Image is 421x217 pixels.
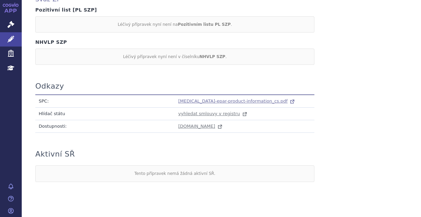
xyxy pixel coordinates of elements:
td: Dostupnosti: [35,120,175,132]
span: vyhledat smlouvy v registru [178,111,240,116]
td: SPC: [35,95,175,108]
strong: NHVLP SZP [200,54,225,59]
a: [DOMAIN_NAME] [178,124,223,129]
div: Tento přípravek nemá žádná aktivní SŘ. [35,165,314,182]
h4: Pozitivní list [PL SZP] [35,7,407,13]
div: Léčivý přípravek nyní není na . [35,16,314,33]
a: vyhledat smlouvy v registru [178,111,248,116]
h3: Odkazy [35,82,64,91]
strong: Pozitivním listu PL SZP [178,22,231,27]
div: Léčivý přípravek nyní není v číselníku . [35,49,314,65]
a: [MEDICAL_DATA]-epar-product-information_cs.pdf [178,98,296,104]
span: [MEDICAL_DATA]-epar-product-information_cs.pdf [178,98,288,104]
span: [DOMAIN_NAME] [178,124,215,129]
h4: NHVLP SZP [35,39,407,45]
td: Hlídač státu [35,107,175,120]
h3: Aktivní SŘ [35,150,75,159]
